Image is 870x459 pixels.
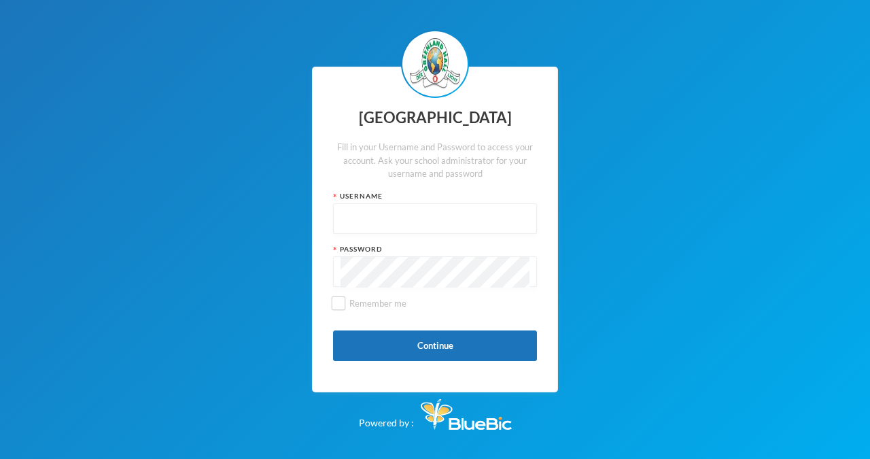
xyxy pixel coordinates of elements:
[344,298,412,309] span: Remember me
[333,141,537,181] div: Fill in your Username and Password to access your account. Ask your school administrator for your...
[421,399,512,430] img: Bluebic
[359,392,512,430] div: Powered by :
[333,105,537,131] div: [GEOGRAPHIC_DATA]
[333,191,537,201] div: Username
[333,330,537,361] button: Continue
[333,244,537,254] div: Password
